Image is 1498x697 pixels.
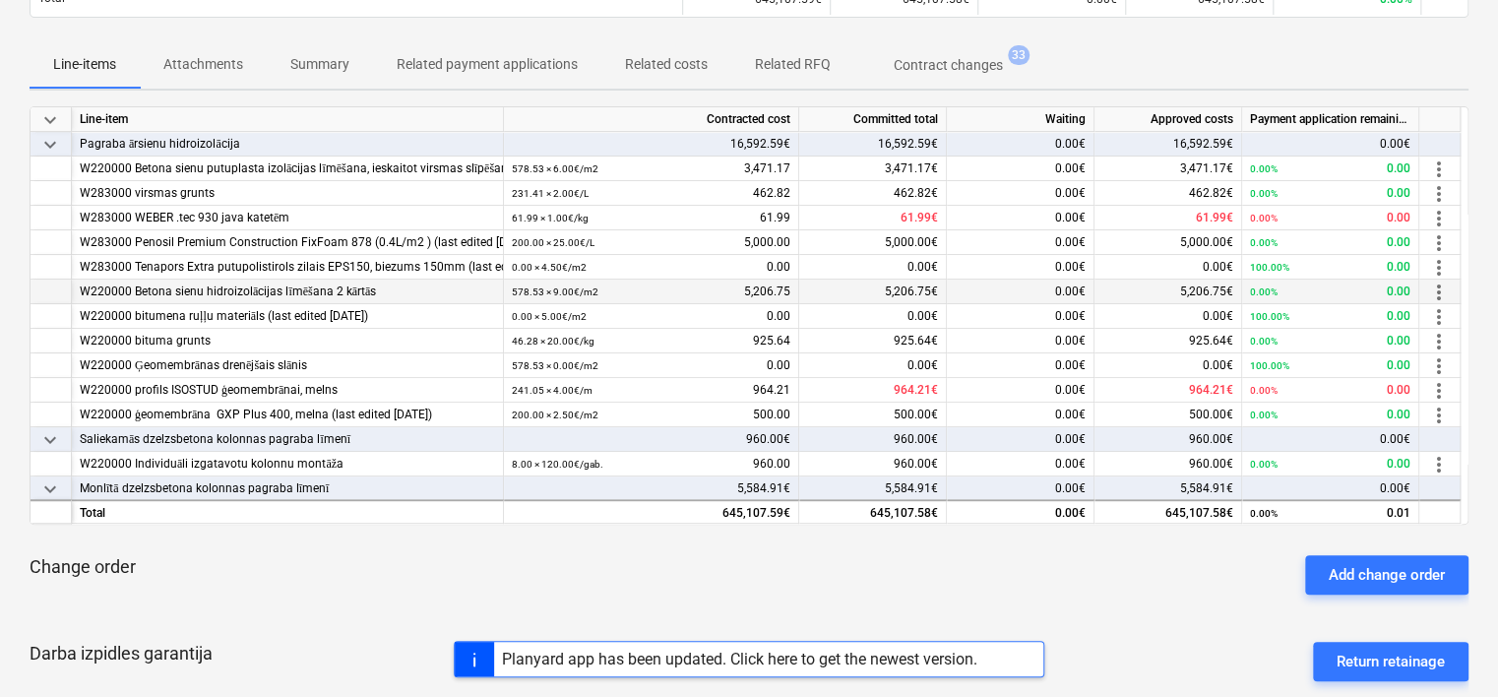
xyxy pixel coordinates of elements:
[1427,329,1451,352] span: more_vert
[512,403,790,427] div: 500.00
[512,329,790,353] div: 925.64
[1250,385,1278,396] small: 0.00%
[947,107,1094,132] div: Waiting
[1203,309,1233,323] span: 0.00€
[1189,383,1233,397] span: 964.21€
[80,452,495,476] div: W220000 Individuāli izgatavotu kolonnu montāža
[1055,260,1086,274] span: 0.00€
[1250,255,1410,280] div: 0.00
[1250,262,1289,273] small: 100.00%
[512,286,598,297] small: 578.53 × 9.00€ / m2
[512,385,593,396] small: 241.05 × 4.00€ / m
[53,54,116,75] p: Line-items
[1180,285,1233,298] span: 5,206.75€
[907,358,938,372] span: 0.00€
[1250,403,1410,427] div: 0.00
[1203,260,1233,274] span: 0.00€
[1242,132,1419,157] div: 0.00€
[1250,459,1278,470] small: 0.00%
[1250,304,1410,329] div: 0.00
[512,360,598,371] small: 578.53 × 0.00€ / m2
[30,555,136,579] p: Change order
[38,476,62,500] span: keyboard_arrow_down
[1055,285,1086,298] span: 0.00€
[1055,186,1086,200] span: 0.00€
[512,237,594,248] small: 200.00 × 25.00€ / L
[799,107,947,132] div: Committed total
[504,427,799,452] div: 960.00€
[1400,602,1498,697] div: Chat Widget
[1250,230,1410,255] div: 0.00
[80,329,495,353] div: W220000 bituma grunts
[1180,161,1233,175] span: 3,471.17€
[885,235,938,249] span: 5,000.00€
[894,334,938,348] span: 925.64€
[290,54,349,75] p: Summary
[1094,132,1242,157] div: 16,592.59€
[1055,161,1086,175] span: 0.00€
[80,280,495,304] div: W220000 Betona sienu hidroizolācijas līmēšana 2 kārtās
[894,186,938,200] span: 462.82€
[1094,107,1242,132] div: Approved costs
[799,132,947,157] div: 16,592.59€
[163,54,243,75] p: Attachments
[1427,452,1451,475] span: more_vert
[512,410,598,420] small: 200.00 × 2.50€ / m2
[1427,304,1451,328] span: more_vert
[1427,255,1451,279] span: more_vert
[947,427,1094,452] div: 0.00€
[1055,457,1086,471] span: 0.00€
[1055,408,1086,421] span: 0.00€
[1180,235,1233,249] span: 5,000.00€
[80,255,495,280] div: W283000 Tenapors Extra putupolistirols zilais EPS150, biezums 150mm (last edited [DATE])
[1250,311,1289,322] small: 100.00%
[907,260,938,274] span: 0.00€
[1250,360,1289,371] small: 100.00%
[1250,181,1410,206] div: 0.00
[512,230,790,255] div: 5,000.00
[80,427,495,452] div: Saliekamās dzelzsbetona kolonnas pagraba līmenī
[512,304,790,329] div: 0.00
[80,378,495,403] div: W220000 profils ISOSTUD ģeomembrānai, melns
[1427,403,1451,426] span: more_vert
[512,353,790,378] div: 0.00
[512,206,790,230] div: 61.99
[512,459,603,470] small: 8.00 × 120.00€ / gab.
[1094,427,1242,452] div: 960.00€
[72,498,504,523] div: Total
[1055,235,1086,249] span: 0.00€
[80,157,495,181] div: W220000 Betona sienu putuplasta izolācijas līmēšana, ieskaitot virsmas slīpēšanu, gruntēšanu un k...
[894,383,938,397] span: 964.21€
[512,163,598,174] small: 578.53 × 6.00€ / m2
[894,408,938,421] span: 500.00€
[512,452,790,476] div: 960.00
[1250,237,1278,248] small: 0.00%
[1427,181,1451,205] span: more_vert
[894,457,938,471] span: 960.00€
[947,476,1094,501] div: 0.00€
[80,206,495,230] div: W283000 WEBER .tec 930 java katetēm
[1250,188,1278,199] small: 0.00%
[1250,157,1410,181] div: 0.00
[80,403,495,427] div: W220000 ģeomembrāna GXP Plus 400, melna (last edited [DATE])
[799,498,947,523] div: 645,107.58€
[512,280,790,304] div: 5,206.75
[1427,230,1451,254] span: more_vert
[504,498,799,523] div: 645,107.59€
[894,55,1003,76] p: Contract changes
[512,188,589,199] small: 231.41 × 2.00€ / L
[512,378,790,403] div: 964.21
[1055,211,1086,224] span: 0.00€
[1055,334,1086,348] span: 0.00€
[1250,206,1410,230] div: 0.00
[80,230,495,255] div: W283000 Penosil Premium Construction FixFoam 878 (0.4L/m2 ) (last edited [DATE])
[1242,107,1419,132] div: Payment application remaining
[1329,562,1445,588] div: Add change order
[1305,555,1468,595] button: Add change order
[397,54,578,75] p: Related payment applications
[1427,206,1451,229] span: more_vert
[504,476,799,501] div: 5,584.91€
[901,211,938,224] span: 61.99€
[72,107,504,132] div: Line-item
[80,132,495,157] div: Pagraba ārsienu hidroizolācija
